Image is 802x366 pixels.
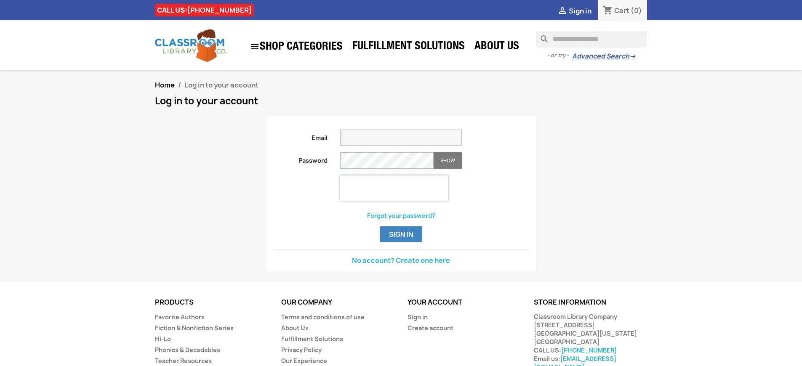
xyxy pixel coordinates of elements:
[155,346,220,354] a: Phonics & Decodables
[155,96,647,106] h1: Log in to your account
[155,324,234,332] a: Fiction & Nonfiction Series
[250,42,260,52] i: 
[245,37,347,56] a: SHOP CATEGORIES
[534,299,647,306] p: Store information
[281,299,395,306] p: Our company
[470,39,523,56] a: About Us
[155,29,226,62] img: Classroom Library Company
[603,6,613,16] i: shopping_cart
[155,299,269,306] p: Products
[267,152,334,165] label: Password
[572,52,636,61] a: Advanced Search→
[348,39,469,56] a: Fulfillment Solutions
[155,80,175,90] a: Home
[281,357,327,365] a: Our Experience
[187,5,252,15] a: [PHONE_NUMBER]
[340,152,434,169] input: Password input
[281,346,322,354] a: Privacy Policy
[536,31,546,41] i: search
[281,324,309,332] a: About Us
[367,212,435,220] a: Forgot your password?
[434,152,462,169] button: Show
[631,6,642,15] span: (0)
[408,324,453,332] a: Create account
[536,31,647,48] input: Search
[569,6,592,16] span: Sign in
[155,4,254,16] div: CALL US:
[557,6,568,16] i: 
[267,130,334,142] label: Email
[557,6,592,16] a:  Sign in
[281,313,365,321] a: Terms and conditions of use
[561,346,617,354] a: [PHONE_NUMBER]
[352,256,450,265] a: No account? Create one here
[408,297,462,307] a: Your account
[155,335,171,343] a: Hi-Lo
[281,335,343,343] a: Fulfillment Solutions
[155,313,205,321] a: Favorite Authors
[629,52,636,61] span: →
[340,175,448,201] iframe: reCAPTCHA
[380,226,422,242] button: Sign in
[155,357,212,365] a: Teacher Resources
[408,313,428,321] a: Sign in
[547,51,572,60] span: - or try -
[184,80,258,90] span: Log in to your account
[614,6,629,15] span: Cart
